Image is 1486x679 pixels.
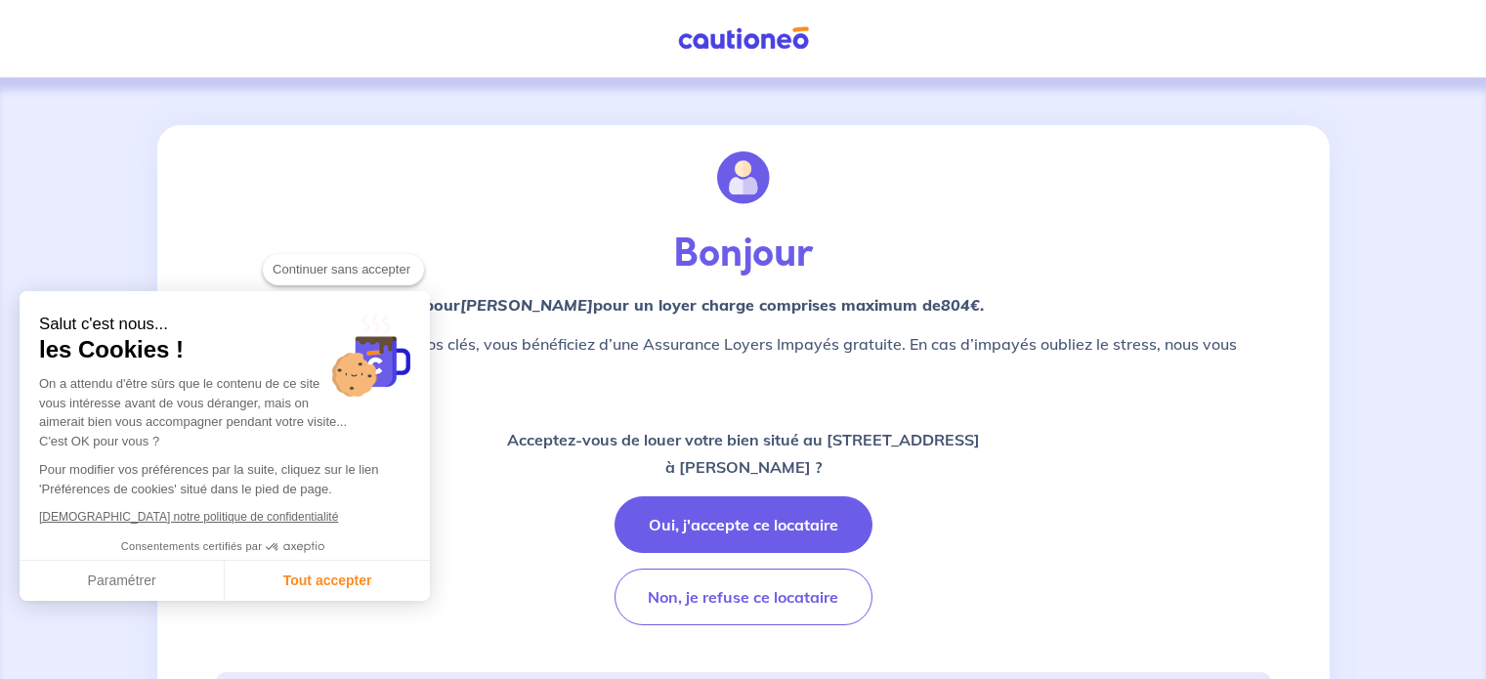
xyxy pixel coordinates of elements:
[717,151,770,204] img: illu_account.svg
[39,315,410,335] small: Salut c'est nous...
[266,518,324,576] svg: Axeptio
[39,374,410,450] div: On a attendu d'être sûrs que le contenu de ce site vous intéresse avant de vous déranger, mais on...
[39,335,410,364] span: les Cookies !
[216,332,1271,379] p: En choisissant de lui confier vos clés, vous bénéficiez d’une Assurance Loyers Impayés gratuite. ...
[460,295,593,315] em: [PERSON_NAME]
[20,561,225,602] button: Paramétrer
[216,295,984,315] strong: Cautioneo se porte garant pour pour un loyer charge comprises maximum de .
[39,460,410,498] p: Pour modifier vos préférences par la suite, cliquez sur le lien 'Préférences de cookies' situé da...
[216,231,1271,277] p: Bonjour
[941,295,980,315] em: 804€
[273,260,414,279] span: Continuer sans accepter
[39,510,338,524] a: [DEMOGRAPHIC_DATA] notre politique de confidentialité
[615,496,872,553] button: Oui, j'accepte ce locataire
[670,26,817,51] img: Cautioneo
[507,426,980,481] p: Acceptez-vous de louer votre bien situé au [STREET_ADDRESS] à [PERSON_NAME] ?
[263,254,424,285] button: Continuer sans accepter
[225,561,430,602] button: Tout accepter
[121,541,262,552] span: Consentements certifiés par
[111,534,338,560] button: Consentements certifiés par
[615,569,872,625] button: Non, je refuse ce locataire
